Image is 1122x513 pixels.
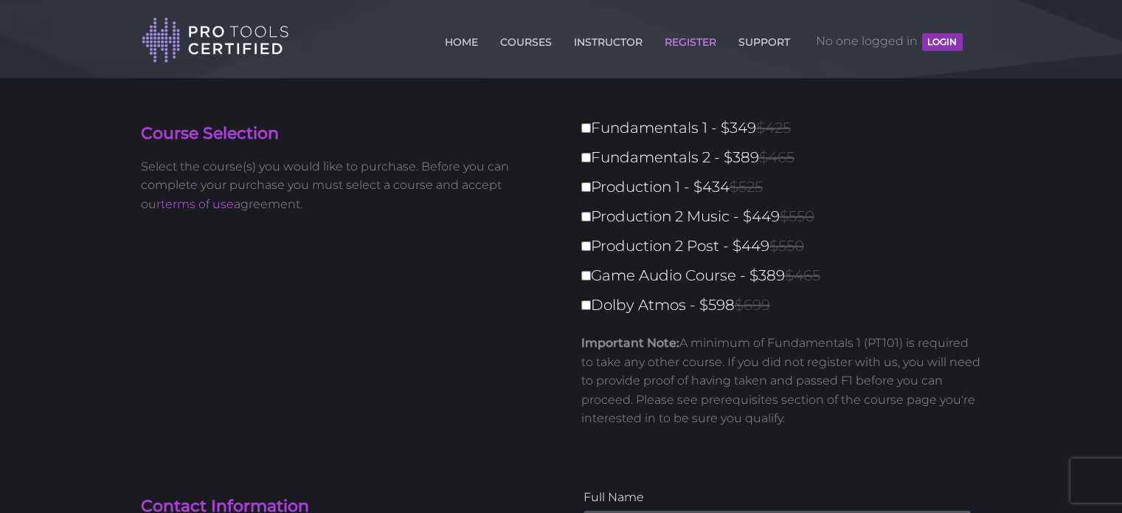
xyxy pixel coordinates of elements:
label: Production 2 Post - $449 [581,233,991,259]
span: $425 [756,119,791,137]
p: A minimum of Fundamentals 1 (PT101) is required to take any other course. If you did not register... [581,334,982,428]
input: Dolby Atmos - $598$699 [581,300,591,310]
input: Fundamentals 2 - $389$465 [581,153,591,162]
input: Fundamentals 1 - $349$425 [581,123,591,133]
a: COURSES [496,27,555,51]
span: $465 [759,148,794,166]
strong: Important Note: [581,336,679,350]
a: HOME [441,27,482,51]
a: SUPPORT [735,27,794,51]
label: Fundamentals 1 - $349 [581,115,991,141]
label: Production 2 Music - $449 [581,204,991,230]
label: Production 1 - $434 [581,174,991,200]
label: Full Name [583,488,971,507]
span: $550 [769,237,804,255]
span: $550 [780,207,814,225]
label: Fundamentals 2 - $389 [581,145,991,171]
span: $465 [785,266,820,284]
h4: Course Selection [141,123,550,145]
span: $699 [735,296,770,314]
a: INSTRUCTOR [570,27,646,51]
input: Production 1 - $434$525 [581,182,591,192]
input: Game Audio Course - $389$465 [581,271,591,280]
a: terms of use [161,197,234,211]
input: Production 2 Post - $449$550 [581,241,591,251]
p: Select the course(s) you would like to purchase. Before you can complete your purchase you must s... [141,157,550,214]
span: No one logged in [816,19,962,63]
span: $525 [730,178,763,196]
label: Game Audio Course - $389 [581,263,991,289]
label: Dolby Atmos - $598 [581,292,991,318]
img: Pro Tools Certified Logo [142,16,289,64]
a: REGISTER [661,27,720,51]
button: LOGIN [922,33,962,51]
input: Production 2 Music - $449$550 [581,212,591,221]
